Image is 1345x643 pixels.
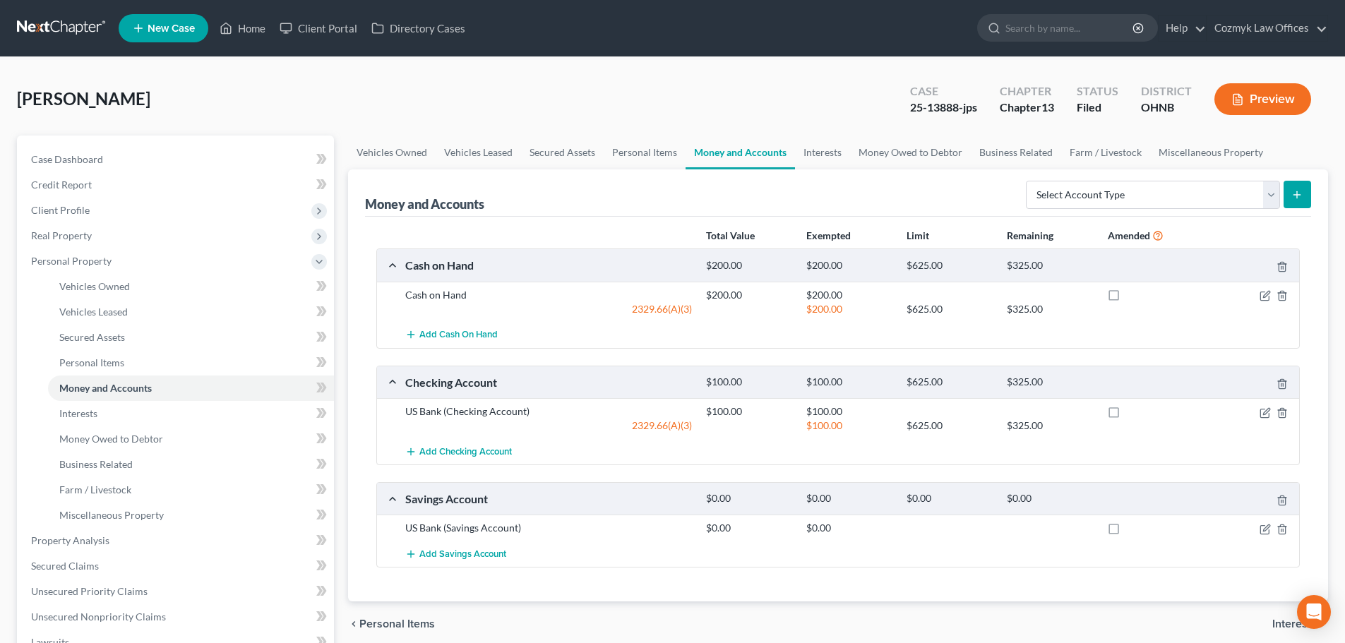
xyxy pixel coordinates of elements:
[1000,83,1054,100] div: Chapter
[20,553,334,579] a: Secured Claims
[48,350,334,375] a: Personal Items
[419,446,512,457] span: Add Checking Account
[31,204,90,216] span: Client Profile
[20,147,334,172] a: Case Dashboard
[48,401,334,426] a: Interests
[799,521,899,535] div: $0.00
[31,255,112,267] span: Personal Property
[1077,83,1118,100] div: Status
[1108,229,1150,241] strong: Amended
[59,331,125,343] span: Secured Assets
[48,477,334,503] a: Farm / Livestock
[1272,618,1317,630] span: Interests
[365,196,484,212] div: Money and Accounts
[699,259,799,272] div: $200.00
[910,100,977,116] div: 25-13888-jps
[699,521,799,535] div: $0.00
[48,375,334,401] a: Money and Accounts
[899,259,1000,272] div: $625.00
[31,153,103,165] span: Case Dashboard
[59,407,97,419] span: Interests
[1000,100,1054,116] div: Chapter
[398,302,699,316] div: 2329.66(A)(3)
[799,288,899,302] div: $200.00
[20,579,334,604] a: Unsecured Priority Claims
[1150,136,1272,169] a: Miscellaneous Property
[1061,136,1150,169] a: Farm / Livestock
[48,274,334,299] a: Vehicles Owned
[1207,16,1327,41] a: Cozmyk Law Offices
[398,491,699,506] div: Savings Account
[907,229,929,241] strong: Limit
[398,419,699,433] div: 2329.66(A)(3)
[398,258,699,272] div: Cash on Hand
[1005,15,1135,41] input: Search by name...
[699,288,799,302] div: $200.00
[59,382,152,394] span: Money and Accounts
[48,452,334,477] a: Business Related
[364,16,472,41] a: Directory Cases
[604,136,686,169] a: Personal Items
[48,426,334,452] a: Money Owed to Debtor
[398,404,699,419] div: US Bank (Checking Account)
[348,618,359,630] i: chevron_left
[910,83,977,100] div: Case
[899,302,1000,316] div: $625.00
[59,458,133,470] span: Business Related
[799,375,899,389] div: $100.00
[521,136,604,169] a: Secured Assets
[273,16,364,41] a: Client Portal
[799,302,899,316] div: $200.00
[1000,375,1100,389] div: $325.00
[806,229,851,241] strong: Exempted
[398,521,699,535] div: US Bank (Savings Account)
[1159,16,1206,41] a: Help
[20,172,334,198] a: Credit Report
[20,528,334,553] a: Property Analysis
[31,179,92,191] span: Credit Report
[899,492,1000,505] div: $0.00
[59,280,130,292] span: Vehicles Owned
[436,136,521,169] a: Vehicles Leased
[1000,302,1100,316] div: $325.00
[706,229,755,241] strong: Total Value
[1000,259,1100,272] div: $325.00
[1000,419,1100,433] div: $325.00
[20,604,334,630] a: Unsecured Nonpriority Claims
[48,325,334,350] a: Secured Assets
[419,330,498,341] span: Add Cash on Hand
[31,229,92,241] span: Real Property
[799,259,899,272] div: $200.00
[686,136,795,169] a: Money and Accounts
[59,483,131,495] span: Farm / Livestock
[1297,595,1331,629] div: Open Intercom Messenger
[17,88,150,109] span: [PERSON_NAME]
[850,136,971,169] a: Money Owed to Debtor
[213,16,273,41] a: Home
[405,438,512,464] button: Add Checking Account
[59,433,163,445] span: Money Owed to Debtor
[971,136,1061,169] a: Business Related
[899,419,1000,433] div: $625.00
[1007,229,1053,241] strong: Remaining
[405,541,506,567] button: Add Savings Account
[899,375,1000,389] div: $625.00
[1041,100,1054,114] span: 13
[1000,492,1100,505] div: $0.00
[699,375,799,389] div: $100.00
[799,419,899,433] div: $100.00
[348,618,435,630] button: chevron_left Personal Items
[799,492,899,505] div: $0.00
[799,404,899,419] div: $100.00
[398,375,699,390] div: Checking Account
[1141,100,1192,116] div: OHNB
[148,23,195,34] span: New Case
[31,534,109,546] span: Property Analysis
[59,306,128,318] span: Vehicles Leased
[31,585,148,597] span: Unsecured Priority Claims
[419,548,506,560] span: Add Savings Account
[348,136,436,169] a: Vehicles Owned
[31,560,99,572] span: Secured Claims
[398,288,699,302] div: Cash on Hand
[699,404,799,419] div: $100.00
